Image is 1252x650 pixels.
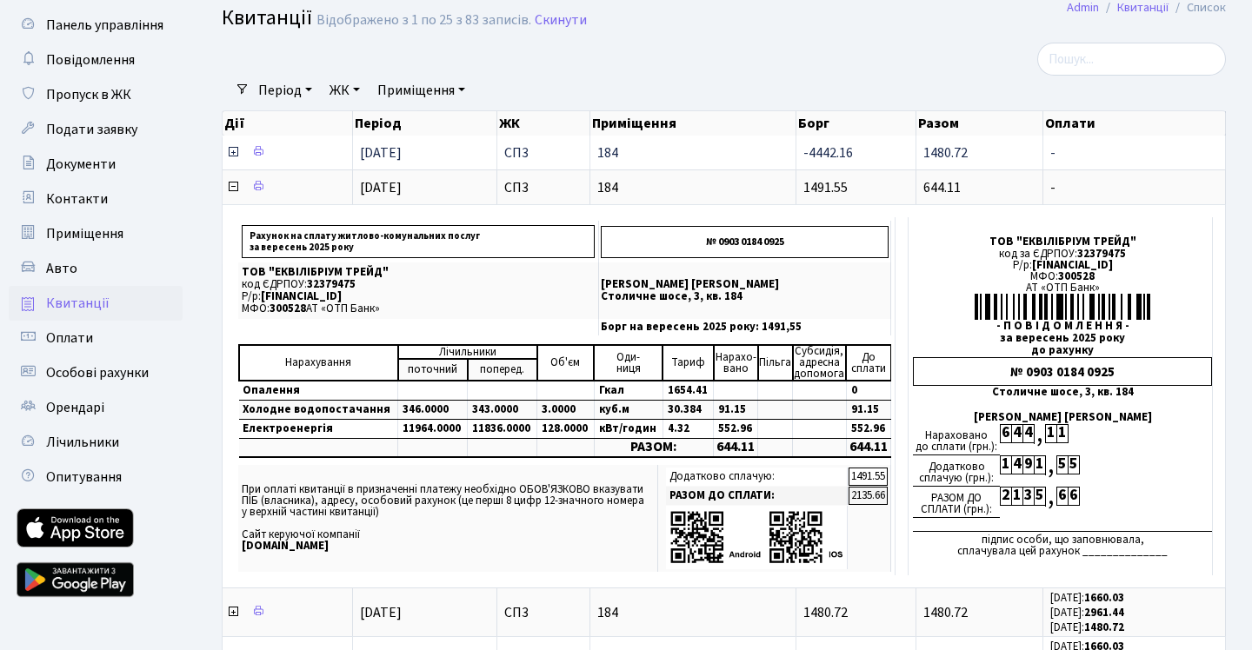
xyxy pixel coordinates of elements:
span: 300528 [1058,269,1095,284]
td: До cплати [846,345,890,381]
div: до рахунку [913,345,1212,356]
span: СП3 [504,181,583,195]
td: Опалення [239,381,398,401]
div: 1 [1011,487,1022,506]
td: 91.15 [714,401,758,420]
div: Р/р: [913,260,1212,271]
div: Відображено з 1 по 25 з 83 записів. [316,12,531,29]
div: ТОВ "ЕКВІЛІБРІУМ ТРЕЙД" [913,236,1212,248]
div: 4 [1011,424,1022,443]
a: Подати заявку [9,112,183,147]
div: Нараховано до сплати (грн.): [913,424,1000,455]
td: 11836.0000 [468,420,537,439]
div: 6 [1068,487,1079,506]
td: Об'єм [537,345,595,381]
th: ЖК [497,111,590,136]
td: 1491.55 [849,468,888,486]
th: Борг [796,111,916,136]
a: Авто [9,251,183,286]
td: 0 [846,381,890,401]
div: 3 [1022,487,1034,506]
span: Квитанції [46,294,110,313]
td: поточний [398,359,468,381]
th: Період [353,111,497,136]
div: підпис особи, що заповнювала, сплачувала цей рахунок ______________ [913,531,1212,557]
b: [DOMAIN_NAME] [242,538,329,554]
span: Особові рахунки [46,363,149,382]
div: - П О В І Д О М Л Е Н Н Я - [913,321,1212,332]
td: 552.96 [846,420,890,439]
div: РАЗОМ ДО СПЛАТИ (грн.): [913,487,1000,518]
span: 1480.72 [923,143,968,162]
span: Квитанції [222,3,312,33]
div: 4 [1022,424,1034,443]
p: ТОВ "ЕКВІЛІБРІУМ ТРЕЙД" [242,267,595,278]
span: 32379475 [307,276,356,292]
span: 1491.55 [803,178,848,197]
div: Столичне шосе, 3, кв. 184 [913,387,1212,398]
td: Електроенергія [239,420,398,439]
div: 2 [1000,487,1011,506]
span: 184 [597,181,789,195]
div: , [1045,487,1056,507]
span: 1480.72 [923,603,968,622]
div: 5 [1056,455,1068,474]
span: Документи [46,155,116,174]
div: , [1045,455,1056,475]
td: Гкал [594,381,663,401]
span: СП3 [504,146,583,160]
td: 1654.41 [663,381,713,401]
input: Пошук... [1037,43,1226,76]
span: 32379475 [1077,246,1126,262]
td: Оди- ниця [594,345,663,381]
p: Р/р: [242,291,595,302]
span: 300528 [270,301,306,316]
p: Рахунок на сплату житлово-комунальних послуг за вересень 2025 року [242,225,595,258]
div: 6 [1000,424,1011,443]
td: 552.96 [714,420,758,439]
p: [PERSON_NAME] [PERSON_NAME] [601,279,889,290]
span: [FINANCIAL_ID] [261,289,342,304]
div: 4 [1011,455,1022,474]
a: Пропуск в ЖК [9,77,183,112]
a: Документи [9,147,183,182]
span: [DATE] [360,143,402,162]
td: 644.11 [846,439,890,457]
td: Нарахо- вано [714,345,758,381]
td: Лічильники [398,345,537,359]
a: Опитування [9,460,183,494]
td: поперед. [468,359,537,381]
a: Повідомлення [9,43,183,77]
div: за вересень 2025 року [913,333,1212,344]
td: 346.0000 [398,401,468,420]
span: Авто [46,259,77,278]
div: 5 [1068,455,1079,474]
th: Разом [916,111,1043,136]
td: 4.32 [663,420,713,439]
p: МФО: АТ «ОТП Банк» [242,303,595,315]
th: Приміщення [590,111,796,136]
span: Контакти [46,189,108,209]
td: 644.11 [714,439,758,457]
img: apps-qrcodes.png [669,509,843,566]
b: 1660.03 [1084,590,1124,606]
span: -4442.16 [803,143,853,162]
a: Контакти [9,182,183,216]
div: Додатково сплачую (грн.): [913,455,1000,487]
span: Подати заявку [46,120,137,139]
span: СП3 [504,606,583,620]
div: 1 [1056,424,1068,443]
span: Орендарі [46,398,104,417]
span: Повідомлення [46,50,135,70]
span: Приміщення [46,224,123,243]
td: 128.0000 [537,420,595,439]
a: Приміщення [370,76,472,105]
a: Квитанції [9,286,183,321]
b: 1480.72 [1084,620,1124,635]
span: 1480.72 [803,603,848,622]
td: Холодне водопостачання [239,401,398,420]
div: 1 [1000,455,1011,474]
td: Додатково сплачую: [666,468,848,486]
th: Оплати [1043,111,1226,136]
span: 184 [597,606,789,620]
